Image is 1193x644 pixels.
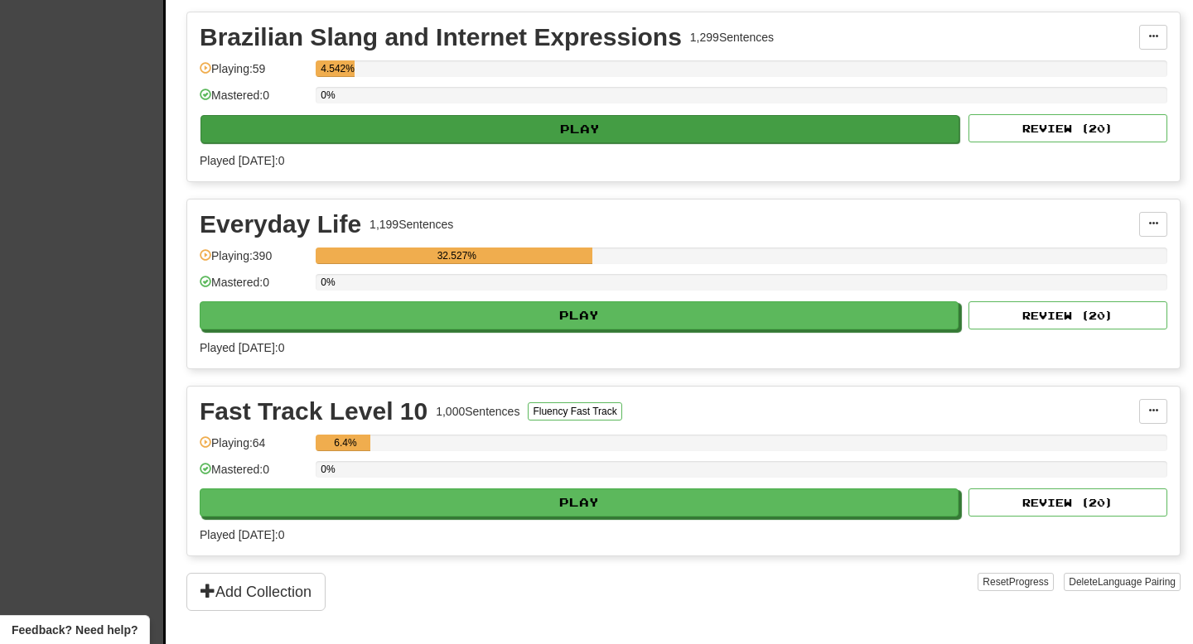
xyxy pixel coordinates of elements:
div: 1,299 Sentences [690,29,774,46]
div: Mastered: 0 [200,274,307,301]
span: Played [DATE]: 0 [200,154,284,167]
div: 4.542% [321,60,354,77]
span: Open feedback widget [12,622,138,638]
button: ResetProgress [978,573,1053,591]
button: Review (20) [968,114,1167,142]
button: DeleteLanguage Pairing [1064,573,1181,591]
div: 32.527% [321,248,592,264]
span: Played [DATE]: 0 [200,341,284,354]
button: Play [200,488,959,517]
div: Playing: 59 [200,60,307,88]
button: Add Collection [186,573,326,611]
div: 1,000 Sentences [436,403,519,420]
div: 1,199 Sentences [369,216,453,233]
div: 6.4% [321,435,370,451]
div: Playing: 390 [200,248,307,275]
button: Fluency Fast Track [528,402,621,421]
div: Mastered: 0 [200,461,307,488]
button: Review (20) [968,301,1167,329]
div: Brazilian Slang and Internet Expressions [200,25,682,50]
div: Everyday Life [200,212,361,237]
span: Played [DATE]: 0 [200,528,284,541]
span: Language Pairing [1098,576,1176,588]
button: Review (20) [968,488,1167,517]
button: Play [200,301,959,329]
span: Progress [1009,576,1049,588]
div: Mastered: 0 [200,87,307,114]
div: Fast Track Level 10 [200,399,427,424]
button: Play [200,115,959,143]
div: Playing: 64 [200,435,307,462]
